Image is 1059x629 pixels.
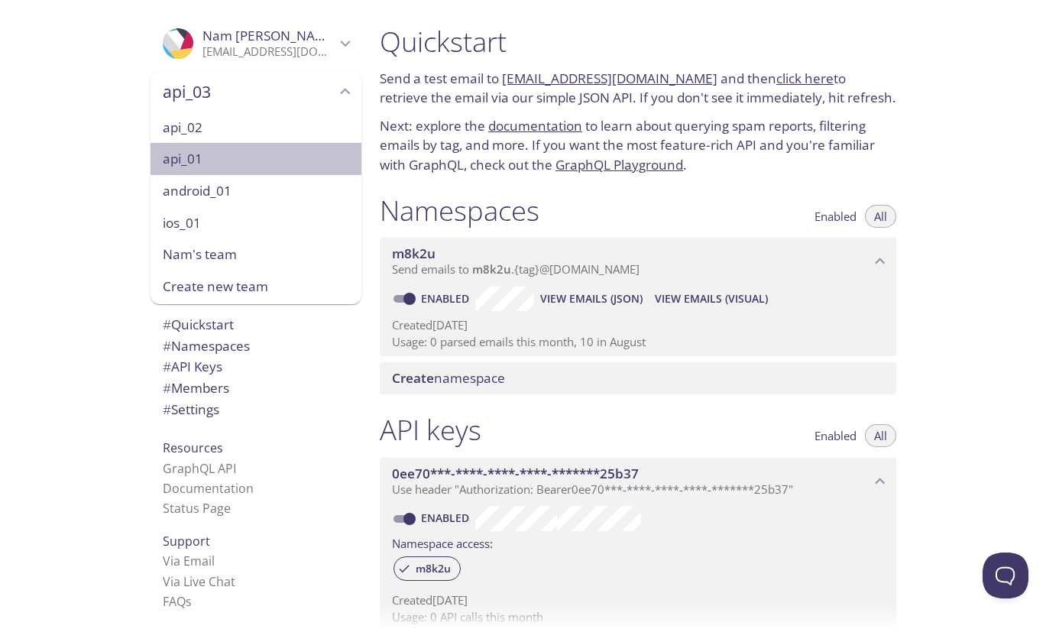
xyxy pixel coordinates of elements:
[983,553,1028,598] iframe: Help Scout Beacon - Open
[392,369,434,387] span: Create
[393,556,461,581] div: m8k2u
[380,116,896,175] p: Next: explore the to learn about querying spam reports, filtering emails by tag, and more. If you...
[151,336,361,357] div: Namespaces
[406,562,460,576] span: m8k2u
[163,316,171,333] span: #
[163,358,222,375] span: API Keys
[776,70,834,87] a: click here
[392,592,884,608] p: Created [DATE]
[380,24,896,59] h1: Quickstart
[163,439,223,456] span: Resources
[419,511,475,525] a: Enabled
[649,287,774,311] button: View Emails (Visual)
[419,291,475,306] a: Enabled
[163,480,254,497] a: Documentation
[865,424,896,447] button: All
[163,118,349,138] span: api_02
[151,356,361,378] div: API Keys
[392,317,884,333] p: Created [DATE]
[151,175,361,207] div: android_01
[163,337,171,355] span: #
[380,238,896,285] div: m8k2u namespace
[163,316,234,333] span: Quickstart
[865,205,896,228] button: All
[488,117,582,135] a: documentation
[151,112,361,144] div: api_02
[392,261,640,277] span: Send emails to . {tag} @[DOMAIN_NAME]
[540,290,643,308] span: View Emails (JSON)
[392,334,884,350] p: Usage: 0 parsed emails this month, 10 in August
[202,27,338,44] span: Nam [PERSON_NAME]
[163,81,335,102] span: api_03
[163,460,236,477] a: GraphQL API
[151,207,361,239] div: ios_01
[163,277,349,297] span: Create new team
[163,553,215,569] a: Via Email
[163,533,210,550] span: Support
[380,69,896,108] p: Send a test email to and then to retrieve the email via our simple JSON API. If you don't see it ...
[655,290,768,308] span: View Emails (Visual)
[202,44,335,60] p: [EMAIL_ADDRESS][DOMAIN_NAME]
[151,378,361,399] div: Members
[151,72,361,112] div: api_03
[163,379,171,397] span: #
[163,500,231,517] a: Status Page
[163,149,349,169] span: api_01
[151,143,361,175] div: api_01
[163,400,219,418] span: Settings
[392,369,505,387] span: namespace
[163,400,171,418] span: #
[380,362,896,394] div: Create namespace
[163,213,349,233] span: ios_01
[151,399,361,420] div: Team Settings
[163,593,192,610] a: FAQ
[392,531,493,553] label: Namespace access:
[534,287,649,311] button: View Emails (JSON)
[163,181,349,201] span: android_01
[472,261,511,277] span: m8k2u
[502,70,717,87] a: [EMAIL_ADDRESS][DOMAIN_NAME]
[151,238,361,271] div: Nam's team
[151,314,361,336] div: Quickstart
[163,379,229,397] span: Members
[186,593,192,610] span: s
[151,271,361,304] div: Create new team
[163,358,171,375] span: #
[163,337,250,355] span: Namespaces
[555,156,683,173] a: GraphQL Playground
[151,18,361,69] div: Nam Kevin
[163,573,235,590] a: Via Live Chat
[392,245,436,262] span: m8k2u
[380,413,481,447] h1: API keys
[163,245,349,264] span: Nam's team
[805,205,866,228] button: Enabled
[805,424,866,447] button: Enabled
[380,193,539,228] h1: Namespaces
